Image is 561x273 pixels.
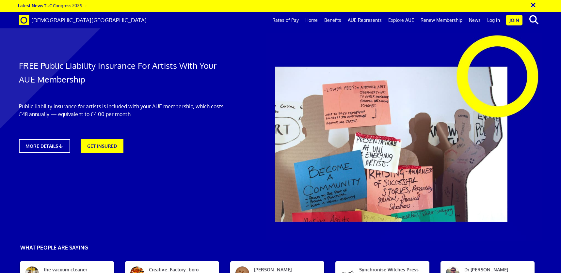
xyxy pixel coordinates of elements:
[269,12,302,28] a: Rates of Pay
[18,3,87,8] a: Latest News:TUC Congress 2025 →
[385,12,417,28] a: Explore AUE
[484,12,503,28] a: Log in
[19,139,71,153] a: MORE DETAILS
[302,12,321,28] a: Home
[345,12,385,28] a: AUE Represents
[14,12,152,28] a: Brand [DEMOGRAPHIC_DATA][GEOGRAPHIC_DATA]
[524,13,544,27] button: search
[19,102,231,118] p: Public liability insurance for artists is included with your AUE membership, which costs £48 annu...
[18,3,44,8] strong: Latest News:
[31,17,147,23] span: [DEMOGRAPHIC_DATA][GEOGRAPHIC_DATA]
[506,15,522,25] a: Join
[321,12,345,28] a: Benefits
[19,59,231,86] h1: FREE Public Liability Insurance For Artists With Your AUE Membership
[466,12,484,28] a: News
[417,12,466,28] a: Renew Membership
[81,139,123,153] a: GET INSURED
